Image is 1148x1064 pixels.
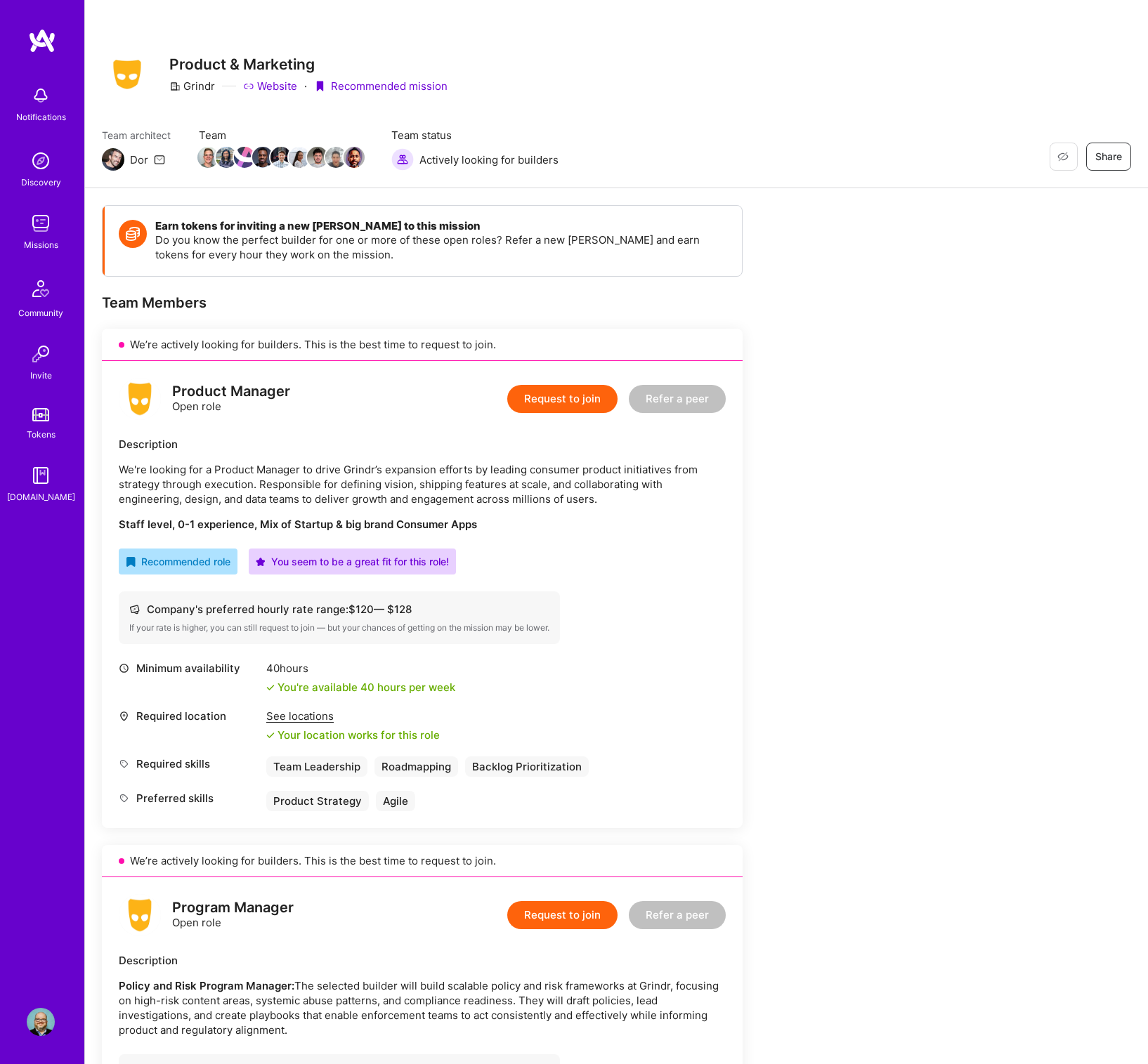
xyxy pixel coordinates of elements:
[18,306,63,320] div: Community
[23,1008,58,1036] a: User Avatar
[1057,151,1069,162] i: icon EyeClosed
[266,728,440,742] div: Your location works for this role
[24,272,58,306] img: Community
[130,152,148,167] div: Dor
[391,148,414,171] img: Actively looking for builders
[27,461,55,490] img: guide book
[217,145,235,169] a: Team Member Avatar
[119,378,161,420] img: logo
[32,408,49,421] img: tokens
[119,711,129,721] i: icon Location
[21,175,61,190] div: Discovery
[327,145,345,169] a: Team Member Avatar
[308,145,327,169] a: Team Member Avatar
[27,209,55,237] img: teamwork
[376,791,415,811] div: Agile
[199,128,363,143] span: Team
[119,663,129,674] i: icon Clock
[629,901,726,929] button: Refer a peer
[235,145,254,169] a: Team Member Avatar
[252,147,273,168] img: Team Member Avatar
[119,661,259,676] div: Minimum availability
[256,557,266,567] i: icon PurpleStar
[325,147,346,168] img: Team Member Avatar
[507,901,618,929] button: Request to join
[314,79,448,93] div: Recommended mission
[119,979,294,992] strong: Policy and Risk Program Manager:
[119,894,161,936] img: logo
[270,147,292,168] img: Team Member Avatar
[243,79,297,93] a: Website
[27,340,55,368] img: Invite
[172,384,290,399] div: Product Manager
[119,791,259,806] div: Preferred skills
[172,384,290,414] div: Open role
[344,147,365,168] img: Team Member Avatar
[155,220,728,232] h4: Earn tokens for inviting a new [PERSON_NAME] to this mission
[169,81,181,92] i: icon CompanyGray
[629,385,726,413] button: Refer a peer
[1086,143,1131,171] button: Share
[27,147,55,175] img: discovery
[119,518,477,531] strong: Staff level, 0-1 experience, Mix of Startup & big brand Consumer Apps
[266,756,367,777] div: Team Leadership
[129,604,140,615] i: icon Cash
[119,709,259,723] div: Required location
[507,385,618,413] button: Request to join
[119,758,129,769] i: icon Tag
[169,55,448,73] h3: Product & Marketing
[307,147,328,168] img: Team Member Avatar
[266,791,369,811] div: Product Strategy
[27,427,56,442] div: Tokens
[119,437,726,452] div: Description
[256,554,449,569] div: You seem to be a great fit for this role!
[314,81,325,92] i: icon PurpleRibbon
[7,490,75,504] div: [DOMAIN_NAME]
[102,148,124,171] img: Team Architect
[28,28,56,53] img: logo
[374,756,458,777] div: Roadmapping
[119,462,726,506] p: We're looking for a Product Manager to drive Grindr’s expansion efforts by leading consumer produ...
[24,237,58,252] div: Missions
[254,145,272,169] a: Team Member Avatar
[27,1008,55,1036] img: User Avatar
[155,232,728,262] p: Do you know the perfect builder for one or more of these open roles? Refer a new [PERSON_NAME] an...
[119,756,259,771] div: Required skills
[126,557,136,567] i: icon RecommendedBadge
[290,145,308,169] a: Team Member Avatar
[304,79,307,93] div: ·
[129,602,549,617] div: Company's preferred hourly rate range: $ 120 — $ 128
[465,756,589,777] div: Backlog Prioritization
[27,81,55,110] img: bell
[216,147,237,168] img: Team Member Avatar
[154,154,165,165] i: icon Mail
[16,110,66,124] div: Notifications
[119,793,129,803] i: icon Tag
[169,79,215,93] div: Grindr
[119,953,726,968] div: Description
[126,554,230,569] div: Recommended role
[119,220,147,248] img: Token icon
[129,622,549,633] div: If your rate is higher, you can still request to join — but your chances of getting on the missio...
[102,128,171,143] span: Team architect
[197,147,218,168] img: Team Member Avatar
[102,55,152,93] img: Company Logo
[266,661,455,676] div: 40 hours
[172,900,294,915] div: Program Manager
[1095,150,1122,164] span: Share
[391,128,559,143] span: Team status
[234,147,255,168] img: Team Member Avatar
[266,680,455,695] div: You're available 40 hours per week
[172,900,294,930] div: Open role
[289,147,310,168] img: Team Member Avatar
[119,978,726,1037] p: The selected builder will build scalable policy and risk frameworks at Grindr, focusing on high-r...
[102,329,743,361] div: We’re actively looking for builders. This is the best time to request to join.
[272,145,290,169] a: Team Member Avatar
[266,683,275,692] i: icon Check
[266,709,440,723] div: See locations
[266,731,275,740] i: icon Check
[419,152,559,167] span: Actively looking for builders
[30,368,52,383] div: Invite
[199,145,217,169] a: Team Member Avatar
[345,145,363,169] a: Team Member Avatar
